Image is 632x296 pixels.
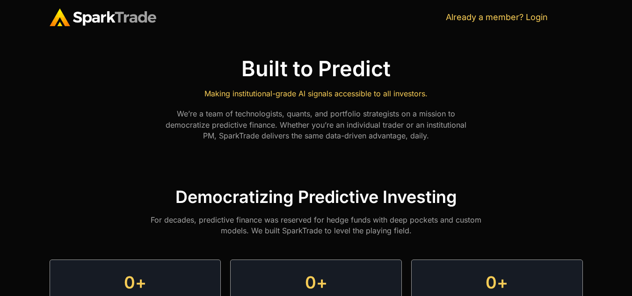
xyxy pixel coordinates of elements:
h1: Built to Predict [159,58,473,79]
a: Already a member? Login [446,12,548,22]
p: For decades, predictive finance was reserved for hedge funds with deep pockets and custom models.... [50,215,583,237]
h2: Democratizing Predictive Investing [50,188,583,205]
span: 0 [486,274,497,291]
span: + [497,274,546,291]
span: + [135,274,194,291]
p: We’re a team of technologists, quants, and portfolio strategists on a mission to democratize pred... [159,108,473,141]
span: 0 [124,274,135,291]
span: + [316,274,363,291]
p: Making institutional-grade Al signals accessible to all investors. [159,88,473,99]
span: 0 [305,274,316,291]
